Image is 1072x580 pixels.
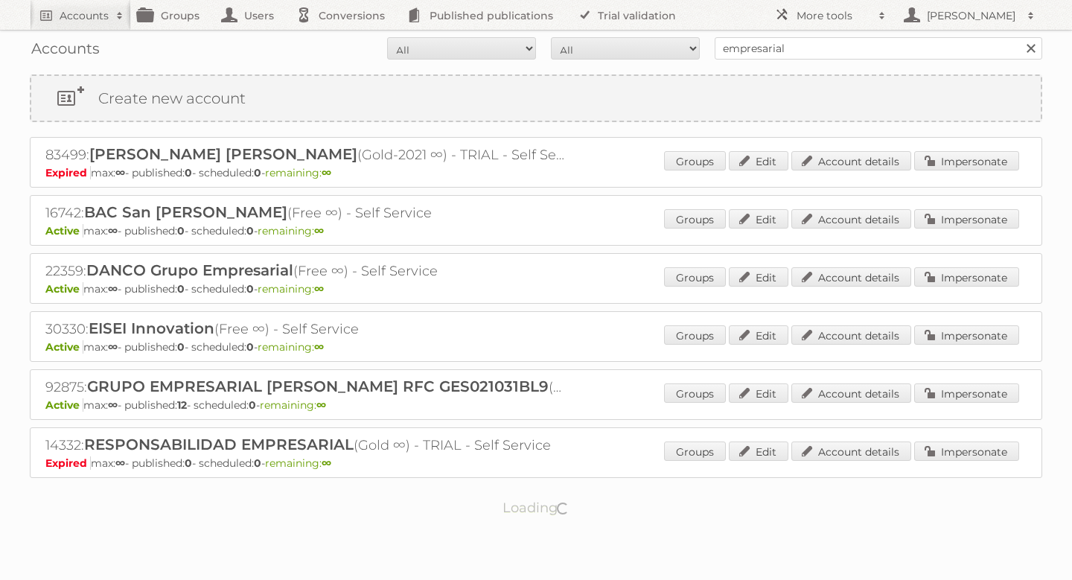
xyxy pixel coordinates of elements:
[254,456,261,470] strong: 0
[316,398,326,412] strong: ∞
[729,267,788,287] a: Edit
[314,340,324,354] strong: ∞
[664,383,726,403] a: Groups
[45,282,1027,296] p: max: - published: - scheduled: -
[322,456,331,470] strong: ∞
[791,325,911,345] a: Account details
[246,224,254,238] strong: 0
[914,209,1019,229] a: Impersonate
[791,442,911,461] a: Account details
[254,166,261,179] strong: 0
[45,398,1027,412] p: max: - published: - scheduled: -
[60,8,109,23] h2: Accounts
[177,398,187,412] strong: 12
[45,456,91,470] span: Expired
[258,224,324,238] span: remaining:
[185,456,192,470] strong: 0
[45,166,91,179] span: Expired
[45,319,567,339] h2: 30330: (Free ∞) - Self Service
[791,209,911,229] a: Account details
[914,442,1019,461] a: Impersonate
[45,398,83,412] span: Active
[729,209,788,229] a: Edit
[45,145,567,165] h2: 83499: (Gold-2021 ∞) - TRIAL - Self Service
[797,8,871,23] h2: More tools
[258,282,324,296] span: remaining:
[914,325,1019,345] a: Impersonate
[914,267,1019,287] a: Impersonate
[84,203,287,221] span: BAC San [PERSON_NAME]
[31,76,1041,121] a: Create new account
[314,282,324,296] strong: ∞
[45,203,567,223] h2: 16742: (Free ∞) - Self Service
[45,436,567,455] h2: 14332: (Gold ∞) - TRIAL - Self Service
[45,166,1027,179] p: max: - published: - scheduled: -
[258,340,324,354] span: remaining:
[45,456,1027,470] p: max: - published: - scheduled: -
[249,398,256,412] strong: 0
[89,145,357,163] span: [PERSON_NAME] [PERSON_NAME]
[177,340,185,354] strong: 0
[260,398,326,412] span: remaining:
[108,340,118,354] strong: ∞
[914,383,1019,403] a: Impersonate
[729,442,788,461] a: Edit
[45,224,1027,238] p: max: - published: - scheduled: -
[265,456,331,470] span: remaining:
[45,340,1027,354] p: max: - published: - scheduled: -
[185,166,192,179] strong: 0
[791,151,911,171] a: Account details
[89,319,214,337] span: EISEI Innovation
[729,151,788,171] a: Edit
[664,267,726,287] a: Groups
[84,436,354,453] span: RESPONSABILIDAD EMPRESARIAL
[246,282,254,296] strong: 0
[664,151,726,171] a: Groups
[45,340,83,354] span: Active
[265,166,331,179] span: remaining:
[86,261,293,279] span: DANCO Grupo Empresarial
[456,493,617,523] p: Loading
[45,377,567,397] h2: 92875: (Enterprise ∞)
[177,282,185,296] strong: 0
[664,325,726,345] a: Groups
[791,383,911,403] a: Account details
[45,282,83,296] span: Active
[246,340,254,354] strong: 0
[115,456,125,470] strong: ∞
[664,209,726,229] a: Groups
[108,398,118,412] strong: ∞
[108,282,118,296] strong: ∞
[45,224,83,238] span: Active
[664,442,726,461] a: Groups
[322,166,331,179] strong: ∞
[115,166,125,179] strong: ∞
[108,224,118,238] strong: ∞
[914,151,1019,171] a: Impersonate
[729,383,788,403] a: Edit
[314,224,324,238] strong: ∞
[923,8,1020,23] h2: [PERSON_NAME]
[87,377,549,395] span: GRUPO EMPRESARIAL [PERSON_NAME] RFC GES021031BL9
[791,267,911,287] a: Account details
[729,325,788,345] a: Edit
[45,261,567,281] h2: 22359: (Free ∞) - Self Service
[177,224,185,238] strong: 0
